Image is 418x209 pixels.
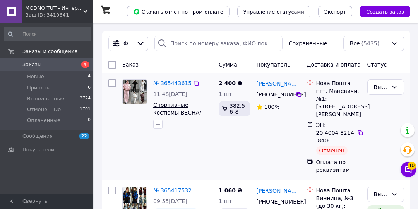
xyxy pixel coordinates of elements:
button: Чат с покупателем10 [401,162,416,177]
span: 6 [88,84,91,91]
div: пгт. Маневичи, №1: [STREET_ADDRESS][PERSON_NAME] [316,87,361,118]
span: 4 [81,61,89,68]
a: [PERSON_NAME] [257,187,301,195]
span: (5435) [361,40,380,46]
span: 09:55[DATE] [153,198,187,204]
span: Принятые [27,84,54,91]
img: Фото товару [123,80,147,104]
span: 1 шт. [219,198,234,204]
button: Скачать отчет по пром-оплате [127,6,230,17]
div: Отменен [316,146,348,155]
button: Управление статусами [237,6,310,17]
span: Сообщения [22,133,53,140]
span: Заказ [122,62,139,68]
div: Нова Пошта [316,187,361,194]
span: 11:48[DATE] [153,91,187,97]
span: Создать заказ [366,9,404,15]
a: Создать заказ [352,8,410,14]
span: Скачать отчет по пром-оплате [133,8,223,15]
span: 2 400 ₴ [219,80,242,86]
div: [PHONE_NUMBER] [255,89,296,100]
input: Поиск по номеру заказа, ФИО покупателя, номеру телефона, Email, номеру накладной [154,36,283,51]
input: Поиск [4,27,91,41]
span: 0 [88,117,91,124]
span: Заказы и сообщения [22,48,77,55]
div: Выполнен [374,83,388,91]
span: 100% [264,104,280,110]
div: Нова Пошта [316,79,361,87]
span: Выполненные [27,95,64,102]
span: Фильтры [123,39,133,47]
span: Сумма [219,62,237,68]
span: Сохраненные фильтры: [289,39,337,47]
a: Спортивные костюмы ВЕСНА/ОСЕНЬ - 3035-мо - Стильный женский прогулочный костюм-тройка жилет+ кофт... [153,102,209,162]
span: Управление статусами [243,9,304,15]
a: Фото товару [122,79,147,104]
div: Ваш ID: 3410641 [25,12,93,19]
button: Экспорт [318,6,352,17]
div: [PHONE_NUMBER] [255,196,296,207]
span: 1 шт. [219,91,234,97]
div: 382.56 ₴ [219,101,250,116]
span: Отмененные [27,106,61,113]
span: MODNO TUT - Интернет магазин женской одежды, товаров для детей [25,5,83,12]
div: Выполнен [374,190,388,199]
span: 1701 [80,106,91,113]
span: Покупатели [22,146,54,153]
span: 22 [79,133,89,139]
span: Доставка и оплата [307,62,361,68]
span: 3724 [80,95,91,102]
a: № 365417532 [153,187,192,194]
span: Новые [27,73,44,80]
span: Заказы [22,61,41,68]
a: № 365443615 [153,80,192,86]
span: 4 [88,73,91,80]
span: 1 060 ₴ [219,187,242,194]
span: Покупатель [257,62,291,68]
span: Экспорт [324,9,346,15]
button: Создать заказ [360,6,410,17]
a: [PERSON_NAME] [257,80,301,87]
span: Оплаченные [27,117,60,124]
span: Все [350,39,360,47]
span: ЭН: 20 4004 8214 8406 [316,122,354,144]
span: 10 [408,162,416,170]
div: Оплата по реквизитам [316,158,361,174]
span: Статус [367,62,387,68]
